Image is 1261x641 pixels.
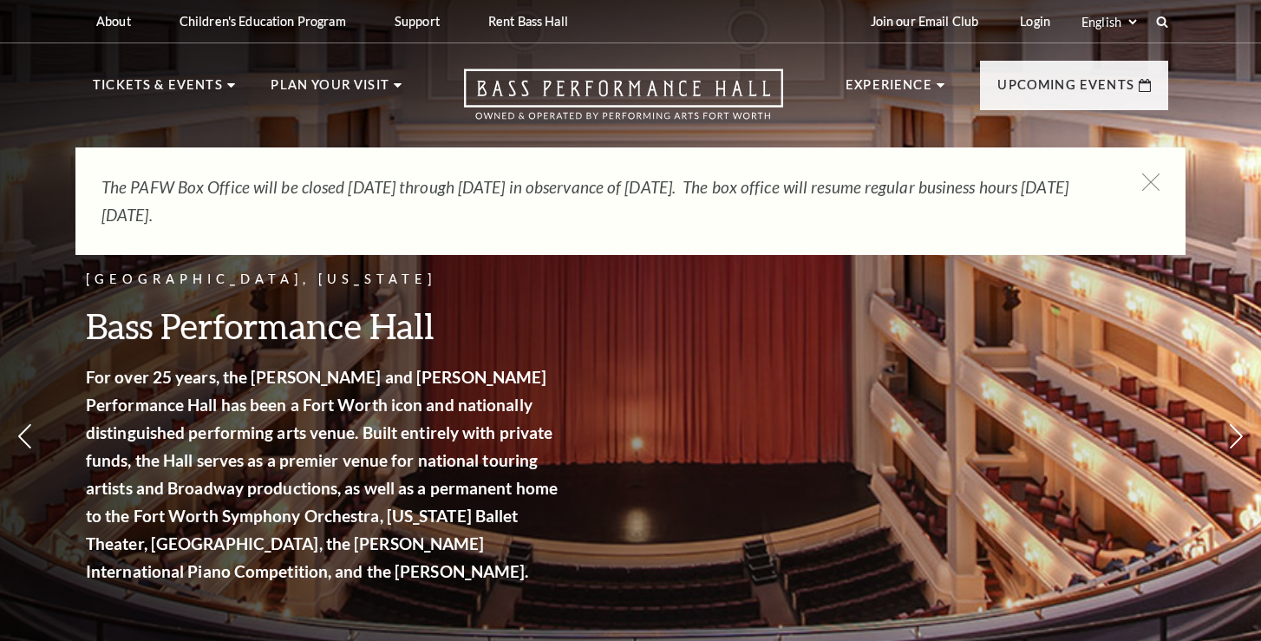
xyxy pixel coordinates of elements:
[997,75,1134,106] p: Upcoming Events
[96,14,131,29] p: About
[93,75,223,106] p: Tickets & Events
[1078,14,1140,30] select: Select:
[86,304,563,348] h3: Bass Performance Hall
[86,367,558,581] strong: For over 25 years, the [PERSON_NAME] and [PERSON_NAME] Performance Hall has been a Fort Worth ico...
[846,75,932,106] p: Experience
[395,14,440,29] p: Support
[180,14,346,29] p: Children's Education Program
[86,269,563,291] p: [GEOGRAPHIC_DATA], [US_STATE]
[271,75,389,106] p: Plan Your Visit
[101,177,1068,225] em: The PAFW Box Office will be closed [DATE] through [DATE] in observance of [DATE]. The box office ...
[488,14,568,29] p: Rent Bass Hall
